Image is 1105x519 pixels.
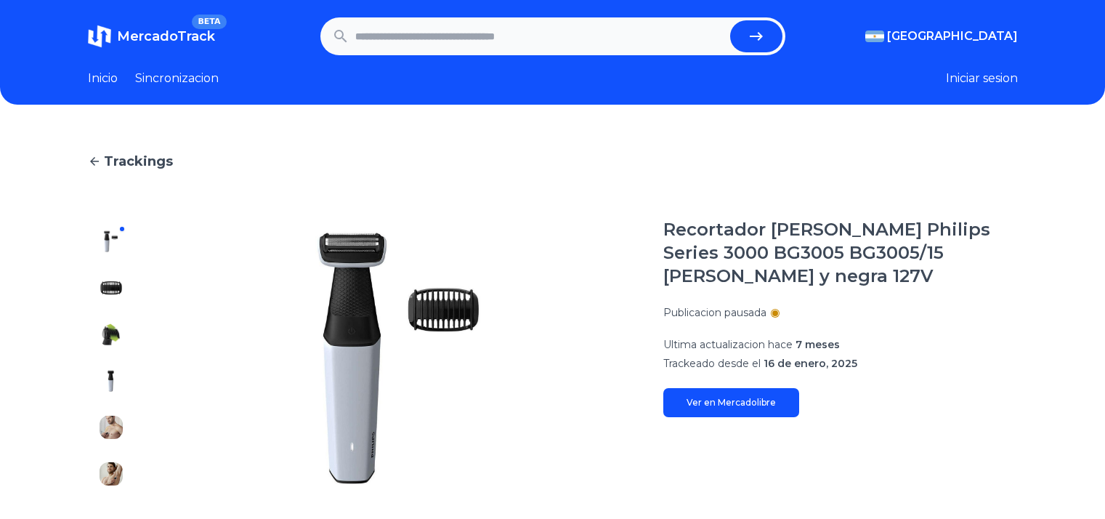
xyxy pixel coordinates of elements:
span: [GEOGRAPHIC_DATA] [887,28,1018,45]
a: MercadoTrackBETA [88,25,215,48]
button: Iniciar sesion [946,70,1018,87]
a: Inicio [88,70,118,87]
span: Trackeado desde el [663,357,761,370]
h1: Recortador [PERSON_NAME] Philips Series 3000 BG3005 BG3005/15 [PERSON_NAME] y negra 127V [663,218,1018,288]
img: Recortador de cabello Philips Series 3000 BG3005 BG3005/15 blanca y negra 127V [100,323,123,346]
a: Sincronizacion [135,70,219,87]
span: MercadoTrack [117,28,215,44]
img: Recortador de cabello Philips Series 3000 BG3005 BG3005/15 blanca y negra 127V [100,369,123,393]
img: Argentina [865,31,884,42]
img: Recortador de cabello Philips Series 3000 BG3005 BG3005/15 blanca y negra 127V [163,218,634,497]
img: MercadoTrack [88,25,111,48]
img: Recortador de cabello Philips Series 3000 BG3005 BG3005/15 blanca y negra 127V [100,416,123,439]
img: Recortador de cabello Philips Series 3000 BG3005 BG3005/15 blanca y negra 127V [100,276,123,299]
a: Ver en Mercadolibre [663,388,799,417]
img: Recortador de cabello Philips Series 3000 BG3005 BG3005/15 blanca y negra 127V [100,230,123,253]
p: Publicacion pausada [663,305,766,320]
a: Trackings [88,151,1018,172]
span: Ultima actualizacion hace [663,338,793,351]
span: BETA [192,15,226,29]
span: 16 de enero, 2025 [764,357,857,370]
button: [GEOGRAPHIC_DATA] [865,28,1018,45]
span: Trackings [104,151,173,172]
img: Recortador de cabello Philips Series 3000 BG3005 BG3005/15 blanca y negra 127V [100,462,123,486]
span: 7 meses [796,338,840,351]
